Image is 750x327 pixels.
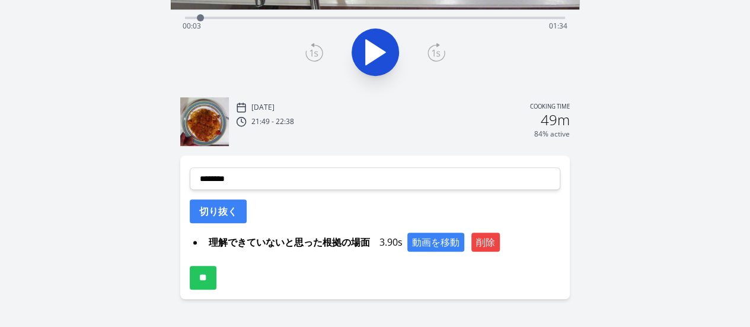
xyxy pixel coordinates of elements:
[251,103,275,112] p: [DATE]
[534,129,570,139] p: 84% active
[251,117,294,126] p: 21:49 - 22:38
[190,199,247,223] button: 切り抜く
[204,233,560,252] div: 3.90s
[549,21,567,31] span: 01:34
[204,233,375,252] span: 理解できていないと思った根拠の場面
[530,102,570,113] p: Cooking time
[407,233,464,252] button: 動画を移動
[471,233,500,252] button: 削除
[541,113,570,127] h2: 49m
[180,97,229,146] img: 250907124957_thumb.jpeg
[183,21,201,31] span: 00:03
